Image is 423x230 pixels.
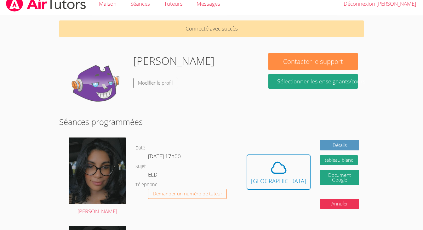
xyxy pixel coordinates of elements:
[251,177,306,185] font: [GEOGRAPHIC_DATA]
[133,53,214,68] font: [PERSON_NAME]
[268,74,358,89] a: Sélectionner les enseignants/cours
[320,199,359,209] button: Annuler
[138,80,173,86] font: Modifier le profil
[77,208,117,215] font: [PERSON_NAME]
[135,182,157,188] font: Téléphone
[325,157,353,163] font: tableau blanc
[331,200,348,207] font: Annuler
[135,163,146,169] font: Sujet
[320,140,359,150] a: Détails
[328,172,351,183] font: Document Google
[148,171,157,178] font: ELD
[69,137,126,204] img: avatar.png
[268,53,358,70] button: Contacter le support
[277,77,365,85] font: Sélectionner les enseignants/cours
[69,137,126,216] a: [PERSON_NAME]
[148,189,227,199] button: Demander un numéro de tuteur
[283,57,343,66] font: Contacter le support
[135,145,145,151] font: Date
[320,155,358,165] button: tableau blanc
[247,154,311,190] button: [GEOGRAPHIC_DATA]
[333,142,347,148] font: Détails
[133,78,177,88] a: Modifier le profil
[148,153,181,160] font: [DATE] 17h00
[186,25,238,32] font: Connecté avec succès
[59,116,143,127] font: Séances programmées
[65,53,128,116] img: default.png
[153,190,222,197] font: Demander un numéro de tuteur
